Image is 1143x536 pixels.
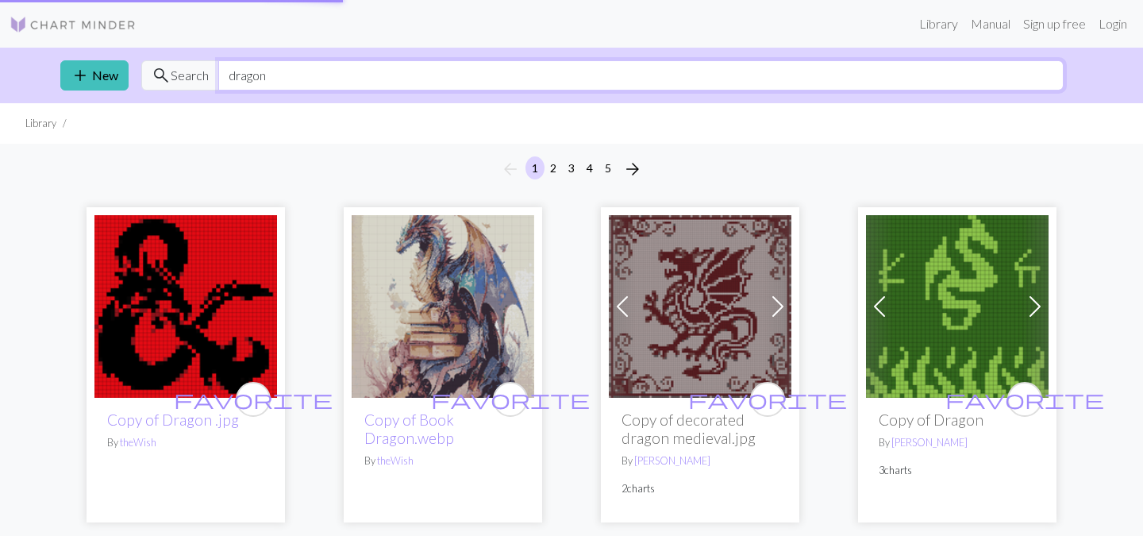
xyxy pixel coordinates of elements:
[879,463,1036,478] p: 3 charts
[617,156,648,182] button: Next
[352,297,534,312] a: Book Dragon.webp
[171,66,209,85] span: Search
[945,387,1104,411] span: favorite
[364,411,454,447] a: Copy of Book Dragon.webp
[94,297,277,312] a: Dragon .jpg
[1007,382,1042,417] button: favourite
[493,382,528,417] button: favourite
[120,436,156,449] a: theWish
[580,156,599,179] button: 4
[634,454,710,467] a: [PERSON_NAME]
[622,411,779,447] h2: Copy of decorated dragon medieval.jpg
[352,215,534,398] img: Book Dragon.webp
[495,156,648,182] nav: Page navigation
[750,382,785,417] button: favourite
[609,297,791,312] a: decorated dragon medieval.jpg
[562,156,581,179] button: 3
[25,116,56,131] li: Library
[688,384,847,415] i: favourite
[609,215,791,398] img: decorated dragon medieval.jpg
[364,453,521,469] p: By
[94,215,277,398] img: Dragon .jpg
[623,160,642,179] i: Next
[544,156,563,179] button: 2
[152,64,171,87] span: search
[431,384,590,415] i: favourite
[174,384,333,415] i: favourite
[688,387,847,411] span: favorite
[377,454,414,467] a: theWish
[71,64,90,87] span: add
[866,215,1049,398] img: Dragon
[879,411,1036,429] h2: Copy of Dragon
[913,8,964,40] a: Library
[60,60,129,91] a: New
[622,481,779,496] p: 2 charts
[598,156,618,179] button: 5
[945,384,1104,415] i: favourite
[879,435,1036,450] p: By
[107,435,264,450] p: By
[964,8,1017,40] a: Manual
[866,297,1049,312] a: Dragon
[174,387,333,411] span: favorite
[1017,8,1092,40] a: Sign up free
[525,156,545,179] button: 1
[1092,8,1133,40] a: Login
[891,436,968,449] a: [PERSON_NAME]
[622,453,779,469] p: By
[623,158,642,180] span: arrow_forward
[107,411,239,429] a: Copy of Dragon .jpg
[236,382,271,417] button: favourite
[431,387,590,411] span: favorite
[10,15,137,34] img: Logo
